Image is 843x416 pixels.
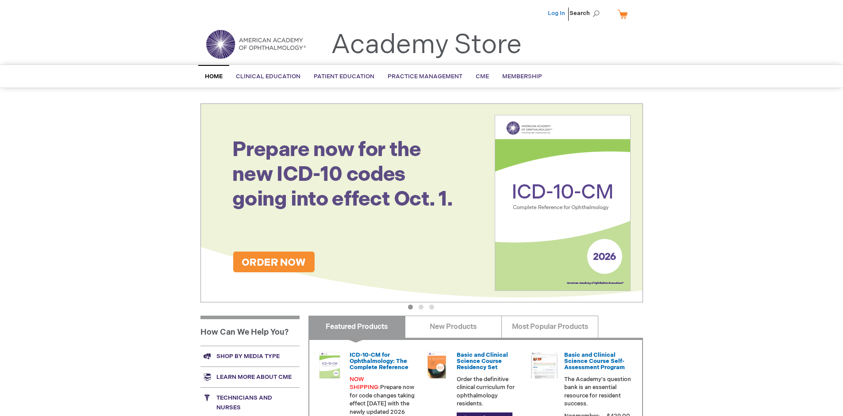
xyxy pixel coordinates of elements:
[457,351,508,371] a: Basic and Clinical Science Course Residency Set
[350,351,408,371] a: ICD-10-CM for Ophthalmology: The Complete Reference
[316,352,343,378] img: 0120008u_42.png
[423,352,450,378] img: 02850963u_47.png
[200,316,300,346] h1: How Can We Help You?
[502,73,542,80] span: Membership
[236,73,300,80] span: Clinical Education
[429,305,434,309] button: 3 of 3
[200,346,300,366] a: Shop by media type
[205,73,223,80] span: Home
[331,29,522,61] a: Academy Store
[405,316,502,338] a: New Products
[501,316,598,338] a: Most Popular Products
[570,4,603,22] span: Search
[200,366,300,387] a: Learn more about CME
[457,375,524,408] p: Order the definitive clinical curriculum for ophthalmology residents.
[564,351,625,371] a: Basic and Clinical Science Course Self-Assessment Program
[314,73,374,80] span: Patient Education
[548,10,565,17] a: Log In
[350,376,380,391] font: NOW SHIPPING:
[564,375,631,408] p: The Academy's question bank is an essential resource for resident success.
[531,352,558,378] img: bcscself_20.jpg
[476,73,489,80] span: CME
[419,305,423,309] button: 2 of 3
[408,305,413,309] button: 1 of 3
[388,73,462,80] span: Practice Management
[308,316,405,338] a: Featured Products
